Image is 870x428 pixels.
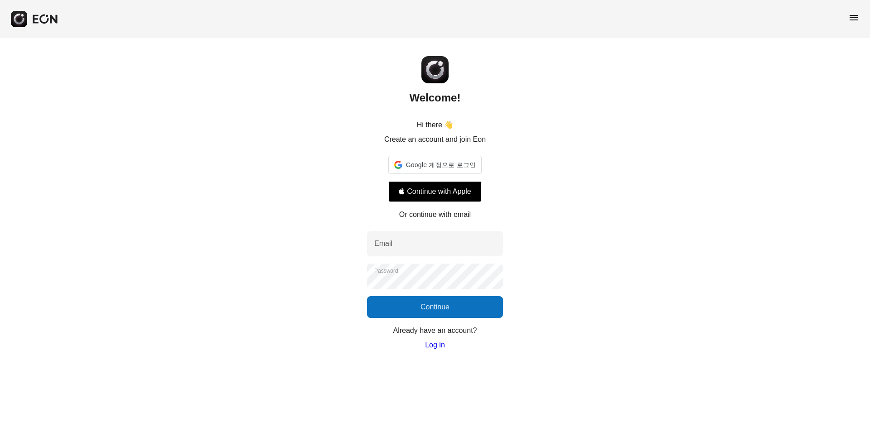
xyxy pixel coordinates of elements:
[388,181,482,202] button: Signin with apple ID
[410,91,461,105] h2: Welcome!
[374,267,398,274] label: Password
[388,156,482,174] div: Google 계정으로 로그인
[393,325,477,336] p: Already have an account?
[848,12,859,23] span: menu
[374,238,392,249] label: Email
[425,340,445,351] a: Log in
[417,120,453,130] p: Hi there 👋
[406,159,476,170] span: Google 계정으로 로그인
[384,134,486,145] p: Create an account and join Eon
[399,209,471,220] p: Or continue with email
[367,296,503,318] button: Continue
